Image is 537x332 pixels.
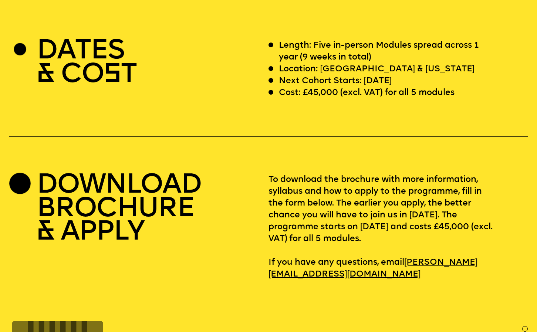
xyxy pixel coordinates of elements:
p: Next Cohort Starts: [DATE] [279,75,392,87]
p: To download the brochure with more information, syllabus and how to apply to the programme, fill ... [268,174,528,280]
span: S [104,61,121,89]
h2: DOWNLOAD BROCHURE & APPLY [37,174,201,245]
p: Location: [GEOGRAPHIC_DATA] & [US_STATE] [279,64,474,75]
h2: DATES & CO T [37,40,136,87]
p: Length: Five in-person Modules spread across 1 year (9 weeks in total) [279,40,495,64]
p: Cost: £45,000 (excl. VAT) for all 5 modules [279,87,455,99]
a: [PERSON_NAME][EMAIL_ADDRESS][DOMAIN_NAME] [268,255,478,282]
